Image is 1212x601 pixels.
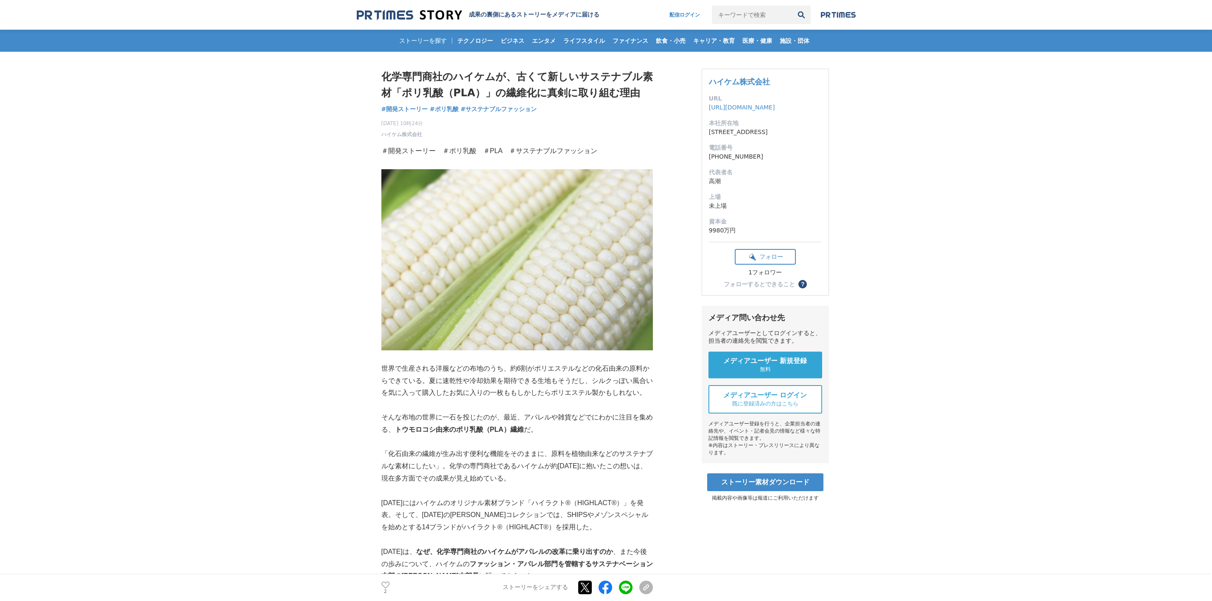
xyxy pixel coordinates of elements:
[454,30,496,52] a: テクノロジー
[702,495,829,502] p: 掲載内容や画像等は報道にご利用いただけます
[709,201,822,210] dd: 未上場
[381,105,428,113] span: #開発ストーリー
[381,497,653,534] p: [DATE]にはハイケムのオリジナル素材ブランド「ハイラクト®（HIGHLACT®）」を発表。そして、[DATE]の[PERSON_NAME]コレクションでは、SHIPSやメゾンスペシャルを始め...
[708,313,822,323] div: メディア問い合わせ先
[661,6,708,24] a: 配信ログイン
[529,30,559,52] a: エンタメ
[381,546,653,582] p: [DATE]は、 、また今後の歩みについて、ハイケムの に語ってもらった。
[708,385,822,414] a: メディアユーザー ログイン 既に登録済みの方はこちら
[708,330,822,345] div: メディアユーザーとしてログインすると、担当者の連絡先を閲覧できます。
[709,128,822,137] dd: [STREET_ADDRESS]
[707,473,823,491] a: ストーリー素材ダウンロード
[798,280,807,288] button: ？
[732,400,798,408] span: 既に登録済みの方はこちら
[503,584,568,592] p: ストーリーをシェアする
[708,420,822,456] div: メディアユーザー登録を行うと、企業担当者の連絡先や、イベント・記者会見の情報など様々な特記情報を閲覧できます。 ※内容はストーリー・プレスリリースにより異なります。
[709,152,822,161] dd: [PHONE_NUMBER]
[381,105,428,114] a: #開発ストーリー
[381,411,653,436] p: そんな布地の世界に一石を投じたのが、最近、アパレルや雑貨などでにわかに注目を集める、 だ。
[381,120,423,127] span: [DATE] 10時24分
[357,9,599,21] a: 成果の裏側にあるストーリーをメディアに届ける 成果の裏側にあるストーリーをメディアに届ける
[652,37,689,45] span: 飲食・小売
[709,226,822,235] dd: 9980万円
[709,217,822,226] dt: 資本金
[690,30,738,52] a: キャリア・教育
[712,6,792,24] input: キーワードで検索
[357,9,462,21] img: 成果の裏側にあるストーリーをメディアに届ける
[792,6,811,24] button: 検索
[723,357,807,366] span: メディアユーザー 新規登録
[416,548,613,555] strong: なぜ、化学専門商社のハイケムがアパレルの改革に乗り出すのか
[709,177,822,186] dd: 高潮
[739,30,775,52] a: 医療・健康
[497,30,528,52] a: ビジネス
[461,105,537,114] a: #サステナブルファッション
[724,281,795,287] div: フォローするとできること
[381,560,653,580] strong: ファッション・アパレル部門を管轄するサステナベーション本部の[PERSON_NAME]本部長
[739,37,775,45] span: 医療・健康
[609,37,652,45] span: ファイナンス
[776,37,813,45] span: 施設・団体
[709,94,822,103] dt: URL
[381,69,653,101] h1: 化学専門商社のハイケムが、古くて新しいサステナブル素材「ポリ乳酸（PLA）」の繊維化に真剣に取り組む理由
[690,37,738,45] span: キャリア・教育
[560,37,608,45] span: ライフスタイル
[497,37,528,45] span: ビジネス
[735,249,796,265] button: フォロー
[395,426,524,433] strong: トウモロコシ由来のポリ乳酸（PLA）繊維
[381,131,422,138] a: ハイケム株式会社
[381,169,653,350] img: thumbnail_b55e8e10-537c-11ee-9c23-e5e5ce1c2683.jpg
[709,77,770,86] a: ハイケム株式会社
[454,37,496,45] span: テクノロジー
[800,281,806,287] span: ？
[709,168,822,177] dt: 代表者名
[709,143,822,152] dt: 電話番号
[709,104,775,111] a: [URL][DOMAIN_NAME]
[708,352,822,378] a: メディアユーザー 新規登録 無料
[381,363,653,399] p: 世界で生産される洋服などの布地のうち、約6割がポリエステルなどの化石由来の原料からできている。夏に速乾性や冷却効果を期待できる生地もそうだし、シルクっぽい風合いを気に入って購入したお気に入りの一...
[723,391,807,400] span: メディアユーザー ログイン
[735,269,796,277] div: 1フォロワー
[709,193,822,201] dt: 上場
[529,37,559,45] span: エンタメ
[381,590,390,594] p: 2
[469,11,599,19] h2: 成果の裏側にあるストーリーをメディアに届ける
[430,105,459,114] a: #ポリ乳酸
[652,30,689,52] a: 飲食・小売
[430,105,459,113] span: #ポリ乳酸
[381,145,653,157] p: ＃開発ストーリー ＃ポリ乳酸 ＃PLA ＃サステナブルファッション
[560,30,608,52] a: ライフスタイル
[776,30,813,52] a: 施設・団体
[609,30,652,52] a: ファイナンス
[461,105,537,113] span: #サステナブルファッション
[381,448,653,484] p: 「化石由来の繊維が生み出す便利な機能をそのままに、原料を植物由来などのサステナブルな素材にしたい」。化学の専門商社であるハイケムが約[DATE]に抱いたこの想いは、現在多方面でその成果が見え始め...
[709,119,822,128] dt: 本社所在地
[760,366,771,373] span: 無料
[821,11,856,18] img: prtimes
